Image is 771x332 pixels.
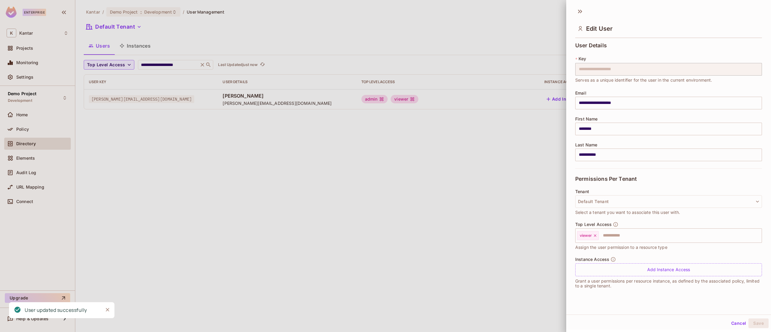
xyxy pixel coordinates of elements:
span: Email [575,91,586,96]
span: Key [579,56,586,61]
span: First Name [575,117,598,121]
span: Last Name [575,143,597,147]
p: Grant a user permissions per resource instance, as defined by the associated policy, limited to a... [575,279,762,288]
button: Default Tenant [575,195,762,208]
div: viewer [577,231,599,240]
span: User Details [575,42,607,49]
button: Cancel [729,318,748,328]
div: User updated successfully [25,306,87,314]
span: Instance Access [575,257,609,262]
button: Close [103,305,112,314]
span: Edit User [586,25,613,32]
span: Tenant [575,189,589,194]
button: Save [748,318,769,328]
span: viewer [580,233,592,238]
span: Select a tenant you want to associate this user with. [575,209,680,216]
div: Add Instance Access [575,263,762,276]
span: Serves as a unique identifier for the user in the current environment. [575,77,712,83]
span: Permissions Per Tenant [575,176,637,182]
button: Open [759,235,760,236]
span: Assign the user permission to a resource type [575,244,667,251]
span: Top Level Access [575,222,612,227]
